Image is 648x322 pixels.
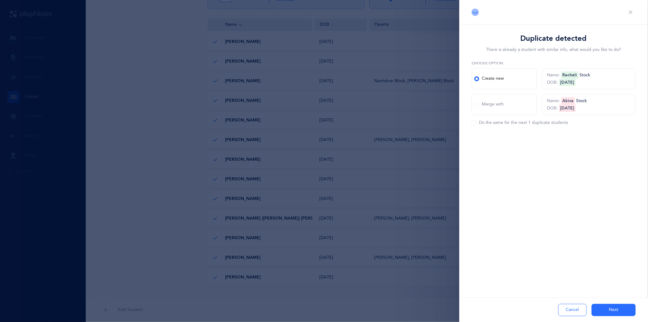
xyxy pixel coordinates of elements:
div: There is already a student with similar info, what would you like to do? [472,46,636,53]
span: [DATE] [559,105,576,112]
span: Akiva [561,97,575,105]
h3: Duplicate detected [472,34,636,43]
span: Stock [576,98,587,103]
span: DOB: [547,80,558,85]
span: Name: [547,98,560,103]
span: Racheli [561,71,578,79]
span: DOB: [547,106,558,111]
span: [DATE] [559,79,576,86]
button: Cancel [558,304,587,316]
button: Next [592,304,636,316]
span: Name: [547,73,560,78]
div: Do the same for the next 1 duplicate students [472,120,568,126]
iframe: Drift Widget Chat Controller [617,291,641,315]
div: Merge with [474,102,504,108]
label: Choose option [472,60,636,66]
div: Create new [474,76,504,82]
span: Stock [580,73,590,78]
